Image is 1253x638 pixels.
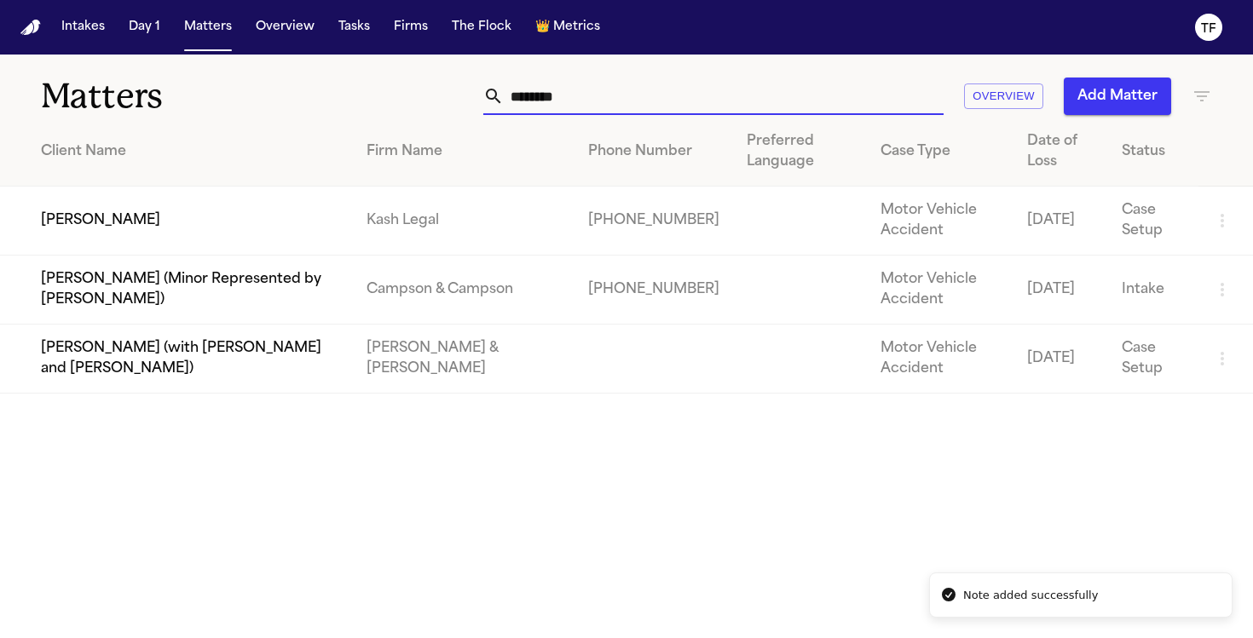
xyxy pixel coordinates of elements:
button: crownMetrics [528,12,607,43]
td: Kash Legal [353,187,575,256]
div: Case Type [881,141,999,162]
div: Date of Loss [1027,131,1094,172]
td: Case Setup [1108,187,1198,256]
h1: Matters [41,75,366,118]
td: Case Setup [1108,325,1198,394]
div: Preferred Language [747,131,853,172]
td: Intake [1108,256,1198,325]
td: [DATE] [1013,187,1108,256]
button: Firms [387,12,435,43]
button: Matters [177,12,239,43]
button: Add Matter [1064,78,1171,115]
button: Intakes [55,12,112,43]
button: Day 1 [122,12,167,43]
a: Home [20,20,41,36]
div: Firm Name [367,141,561,162]
div: Phone Number [588,141,719,162]
button: Overview [249,12,321,43]
button: Overview [964,83,1043,110]
td: [DATE] [1013,256,1108,325]
td: Motor Vehicle Accident [867,325,1013,394]
td: Campson & Campson [353,256,575,325]
img: Finch Logo [20,20,41,36]
td: Motor Vehicle Accident [867,187,1013,256]
div: Note added successfully [963,587,1098,604]
td: [PHONE_NUMBER] [575,187,733,256]
td: [PERSON_NAME] & [PERSON_NAME] [353,325,575,394]
td: [PHONE_NUMBER] [575,256,733,325]
button: The Flock [445,12,518,43]
div: Client Name [41,141,339,162]
div: Status [1122,141,1185,162]
button: Tasks [332,12,377,43]
td: Motor Vehicle Accident [867,256,1013,325]
td: [DATE] [1013,325,1108,394]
